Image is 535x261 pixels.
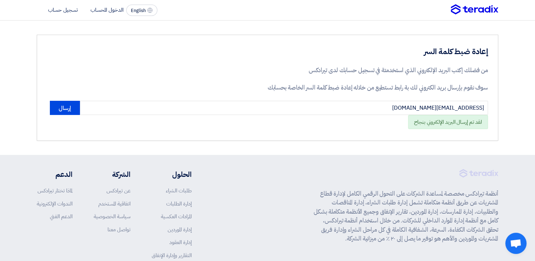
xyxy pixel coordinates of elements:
div: لقد تم إرسال البريد الإلكتروني بنجاح [408,115,488,129]
button: English [126,5,157,16]
li: تسجيل حساب [48,6,78,14]
p: أنظمة تيرادكس مخصصة لمساعدة الشركات على التحول الرقمي الكامل لإدارة قطاع المشتريات عن طريق أنظمة ... [314,189,498,243]
a: تواصل معنا [107,226,130,233]
button: إرسال [50,101,80,115]
li: الحلول [152,169,192,180]
a: لماذا تختار تيرادكس [37,187,72,195]
a: الدعم الفني [50,213,72,220]
li: الشركة [94,169,130,180]
input: أدخل البريد الإلكتروني [80,101,488,115]
li: الدخول للحساب [91,6,123,14]
a: المزادات العكسية [161,213,192,220]
a: إدارة الموردين [168,226,192,233]
li: الدعم [37,169,72,180]
p: سوف نقوم بإرسال بريد الكتروني لك بة رابط تستطيع من خلاله إعادة ضبط كلمة السر الخاصة بحسابك [245,83,488,92]
a: طلبات الشراء [166,187,192,195]
a: سياسة الخصوصية [94,213,130,220]
p: من فضلك إكتب البريد الإلكتروني الذي استخدمتة في تسجيل حسابك لدى تيرادكس [245,66,488,75]
span: English [131,8,146,13]
a: الندوات الإلكترونية [37,200,72,208]
img: Teradix logo [451,4,498,15]
a: إدارة العقود [169,238,192,246]
a: عن تيرادكس [106,187,130,195]
a: التقارير وإدارة الإنفاق [152,251,192,259]
div: Open chat [505,233,527,254]
a: إدارة الطلبات [166,200,192,208]
a: اتفاقية المستخدم [98,200,130,208]
h3: إعادة ضبط كلمة السر [245,46,488,57]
